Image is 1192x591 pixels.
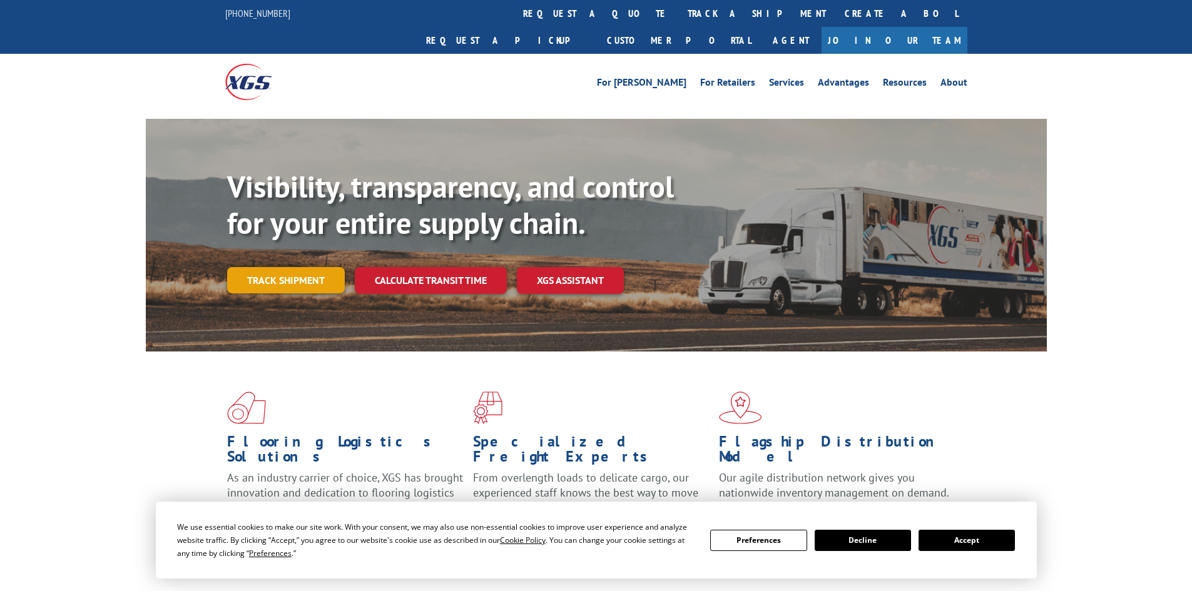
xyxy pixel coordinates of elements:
a: [PHONE_NUMBER] [225,7,290,19]
span: Cookie Policy [500,535,546,545]
a: Track shipment [227,267,345,293]
button: Preferences [710,530,807,551]
a: Resources [883,78,927,91]
img: xgs-icon-flagship-distribution-model-red [719,391,762,424]
button: Accept [919,530,1015,551]
b: Visibility, transparency, and control for your entire supply chain. [227,167,674,242]
a: Advantages [818,78,869,91]
a: Join Our Team [822,27,967,54]
h1: Flagship Distribution Model [719,434,955,470]
a: Services [769,78,804,91]
a: Agent [760,27,822,54]
button: Decline [815,530,911,551]
h1: Specialized Freight Experts [473,434,710,470]
a: For [PERSON_NAME] [597,78,686,91]
a: Request a pickup [417,27,598,54]
span: Preferences [249,548,292,558]
p: From overlength loads to delicate cargo, our experienced staff knows the best way to move your fr... [473,470,710,526]
span: As an industry carrier of choice, XGS has brought innovation and dedication to flooring logistics... [227,470,463,515]
a: For Retailers [700,78,755,91]
span: Our agile distribution network gives you nationwide inventory management on demand. [719,470,949,500]
img: xgs-icon-total-supply-chain-intelligence-red [227,391,266,424]
div: Cookie Consent Prompt [156,502,1037,578]
a: Customer Portal [598,27,760,54]
h1: Flooring Logistics Solutions [227,434,464,470]
div: We use essential cookies to make our site work. With your consent, we may also use non-essential ... [177,520,695,560]
img: xgs-icon-focused-on-flooring-red [473,391,502,424]
a: XGS ASSISTANT [517,267,624,294]
a: About [940,78,967,91]
a: Calculate transit time [355,267,507,294]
